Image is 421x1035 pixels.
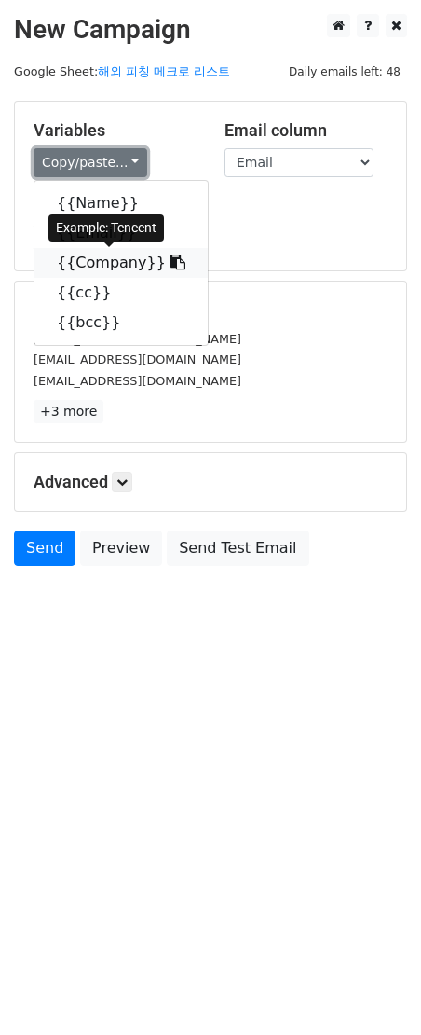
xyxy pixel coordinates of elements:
[224,120,387,141] h5: Email column
[167,531,308,566] a: Send Test Email
[282,62,407,82] span: Daily emails left: 48
[80,531,162,566] a: Preview
[34,374,241,388] small: [EMAIL_ADDRESS][DOMAIN_NAME]
[34,300,387,321] h5: 6 Recipients
[14,14,407,46] h2: New Campaign
[282,64,407,78] a: Daily emails left: 48
[328,945,421,1035] iframe: Chat Widget
[34,248,208,278] a: {{Company}}
[34,148,147,177] a: Copy/paste...
[98,64,230,78] a: 해외 피칭 메크로 리스트
[14,531,75,566] a: Send
[34,332,241,346] small: [EMAIL_ADDRESS][DOMAIN_NAME]
[34,218,208,248] a: {{Email}}
[14,64,230,78] small: Google Sheet:
[34,278,208,308] a: {{cc}}
[34,120,197,141] h5: Variables
[34,400,103,423] a: +3 more
[34,472,387,492] h5: Advanced
[34,308,208,338] a: {{bcc}}
[48,214,164,241] div: Example: Tencent
[34,352,241,366] small: [EMAIL_ADDRESS][DOMAIN_NAME]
